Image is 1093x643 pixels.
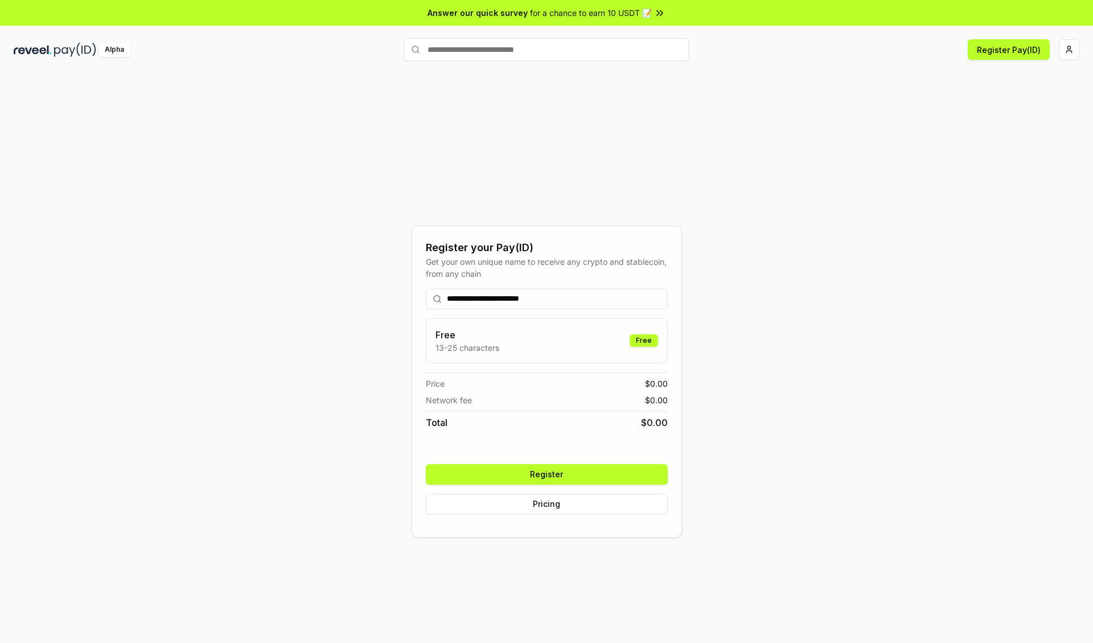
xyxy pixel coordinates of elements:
[435,342,499,354] p: 13-25 characters
[426,464,668,485] button: Register
[426,240,668,256] div: Register your Pay(ID)
[630,334,658,347] div: Free
[530,7,652,19] span: for a chance to earn 10 USDT 📝
[435,328,499,342] h3: Free
[645,378,668,390] span: $ 0.00
[98,43,130,57] div: Alpha
[641,416,668,429] span: $ 0.00
[426,256,668,280] div: Get your own unique name to receive any crypto and stablecoin, from any chain
[54,43,96,57] img: pay_id
[14,43,52,57] img: reveel_dark
[426,494,668,514] button: Pricing
[426,378,445,390] span: Price
[968,39,1050,60] button: Register Pay(ID)
[426,416,447,429] span: Total
[426,394,472,406] span: Network fee
[645,394,668,406] span: $ 0.00
[428,7,528,19] span: Answer our quick survey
